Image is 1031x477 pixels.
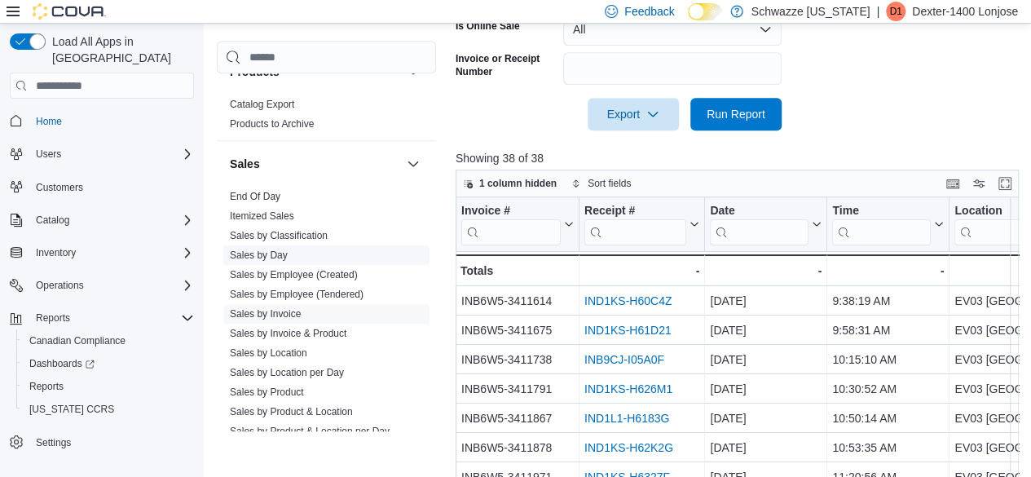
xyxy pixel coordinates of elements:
button: 1 column hidden [456,174,563,193]
button: Catalog [29,210,76,230]
button: Date [710,204,822,245]
div: 10:30:52 AM [832,379,944,399]
button: Canadian Compliance [16,329,200,352]
button: Sort fields [565,174,637,193]
button: Users [3,143,200,166]
a: [US_STATE] CCRS [23,400,121,419]
button: Home [3,108,200,132]
span: Reports [36,311,70,325]
button: Invoice # [461,204,574,245]
span: Users [29,144,194,164]
a: Products to Archive [230,118,314,130]
label: Is Online Sale [456,20,520,33]
span: Dark Mode [688,20,689,21]
a: Sales by Employee (Tendered) [230,289,363,300]
p: | [876,2,879,21]
span: 1 column hidden [479,177,557,190]
div: 9:58:31 AM [832,320,944,340]
div: 10:15:10 AM [832,350,944,369]
p: Showing 38 of 38 [456,150,1024,166]
span: Feedback [624,3,674,20]
div: Totals [460,261,574,280]
a: Reports [23,377,70,396]
span: Export [597,98,669,130]
div: - [584,261,699,280]
span: Catalog Export [230,98,294,111]
span: Reports [29,308,194,328]
span: Settings [29,432,194,453]
a: IND1KS-H62K2G [584,441,673,454]
span: Sales by Product & Location per Day [230,425,390,438]
span: Dashboards [29,357,95,370]
span: Sales by Classification [230,229,328,242]
button: [US_STATE] CCRS [16,398,200,421]
button: Reports [3,307,200,329]
a: Dashboards [23,354,101,373]
span: Canadian Compliance [23,331,194,351]
div: Dexter-1400 Lonjose [886,2,905,21]
button: Settings [3,431,200,454]
a: End Of Day [230,191,280,202]
span: Sales by Employee (Created) [230,268,358,281]
div: 10:50:14 AM [832,409,944,428]
button: Customers [3,175,200,199]
a: Customers [29,178,90,197]
button: Time [832,204,944,245]
a: IND1KS-H61D21 [584,324,672,337]
span: Washington CCRS [23,400,194,419]
button: Operations [29,276,90,295]
span: Products to Archive [230,117,314,130]
div: 9:38:19 AM [832,291,944,311]
a: INB9CJ-I05A0F [584,353,664,366]
a: IND1L1-H6183G [584,412,669,425]
div: - [832,261,944,280]
div: INB6W5-3411675 [461,320,574,340]
a: Sales by Day [230,250,288,261]
label: Invoice or Receipt Number [456,52,557,78]
div: INB6W5-3411791 [461,379,574,399]
div: [DATE] [710,438,822,457]
button: Reports [29,308,77,328]
a: Canadian Compliance [23,331,132,351]
div: - [710,261,822,280]
a: Sales by Employee (Created) [230,269,358,280]
div: [DATE] [710,409,822,428]
span: Sales by Product [230,386,304,399]
div: [DATE] [710,320,822,340]
button: Users [29,144,68,164]
button: Operations [3,274,200,297]
span: Operations [29,276,194,295]
span: Operations [36,279,84,292]
button: Display options [969,174,989,193]
a: Sales by Invoice & Product [230,328,346,339]
button: Keyboard shortcuts [943,174,963,193]
span: Catalog [36,214,69,227]
span: Home [29,110,194,130]
span: Customers [36,181,83,194]
a: Sales by Location per Day [230,367,344,378]
span: [US_STATE] CCRS [29,403,114,416]
span: Load All Apps in [GEOGRAPHIC_DATA] [46,33,194,66]
button: Reports [16,375,200,398]
div: Time [832,204,931,245]
div: Invoice # [461,204,561,219]
div: [DATE] [710,291,822,311]
span: Sales by Employee (Tendered) [230,288,363,301]
h3: Sales [230,156,260,172]
div: INB6W5-3411738 [461,350,574,369]
p: Dexter-1400 Lonjose [912,2,1018,21]
span: Sales by Product & Location [230,405,353,418]
a: Sales by Product & Location per Day [230,426,390,437]
span: Inventory [36,246,76,259]
a: IND1KS-H626M1 [584,382,672,395]
input: Dark Mode [688,3,722,20]
button: Receipt # [584,204,699,245]
span: Sales by Day [230,249,288,262]
div: INB6W5-3411878 [461,438,574,457]
span: End Of Day [230,190,280,203]
span: Dashboards [23,354,194,373]
a: Catalog Export [230,99,294,110]
a: Home [29,112,68,131]
a: Dashboards [16,352,200,375]
a: Sales by Product & Location [230,406,353,417]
